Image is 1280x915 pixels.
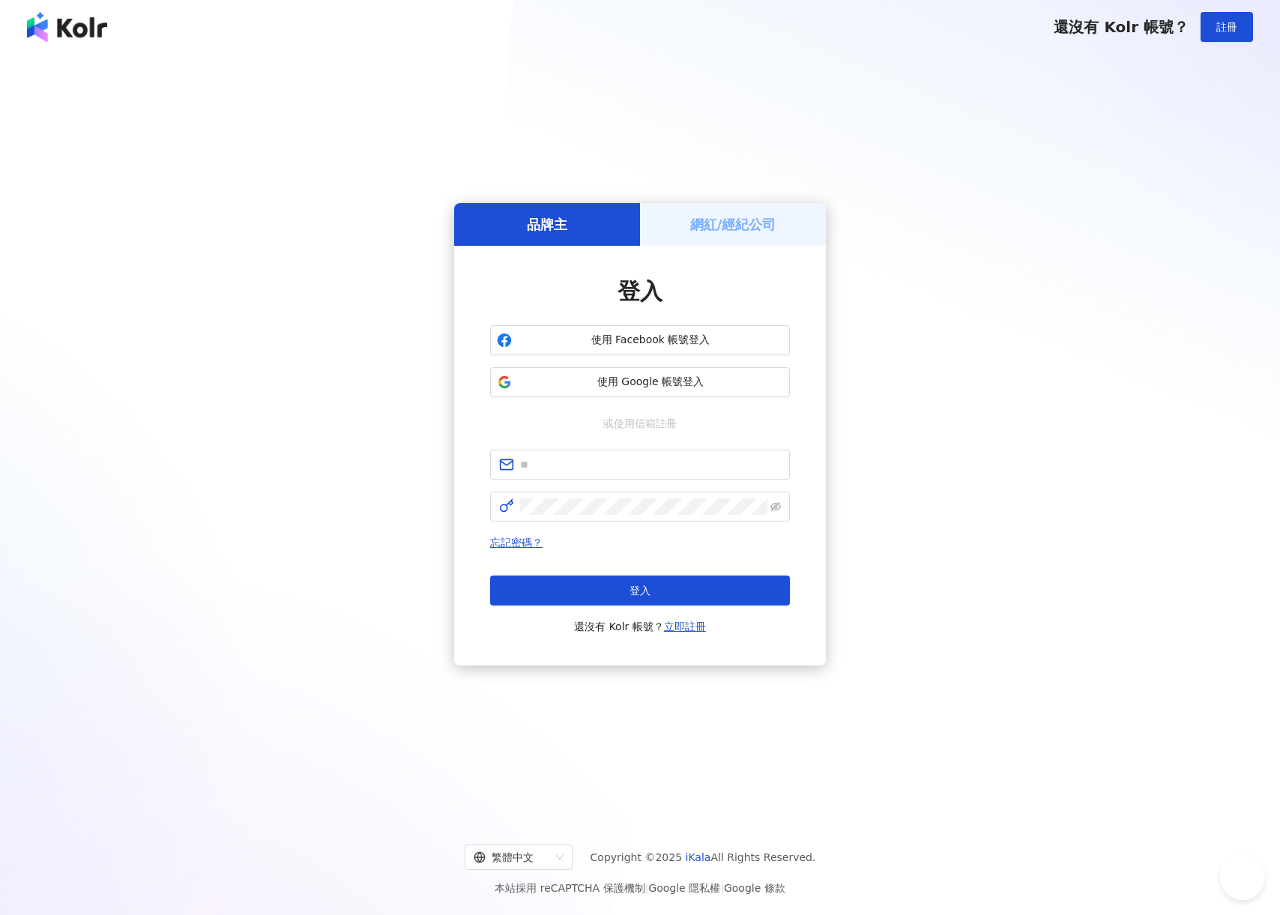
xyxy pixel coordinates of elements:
span: 還沒有 Kolr 帳號？ [1054,18,1189,36]
a: iKala [686,851,711,863]
button: 使用 Facebook 帳號登入 [490,325,790,355]
a: 立即註冊 [664,620,706,632]
a: Google 隱私權 [648,882,720,894]
button: 使用 Google 帳號登入 [490,367,790,397]
a: 忘記密碼？ [490,537,543,549]
span: 本站採用 reCAPTCHA 保護機制 [495,879,785,897]
span: | [720,882,724,894]
span: 使用 Facebook 帳號登入 [518,333,783,348]
span: 使用 Google 帳號登入 [518,375,783,390]
span: Copyright © 2025 All Rights Reserved. [591,848,816,866]
span: 或使用信箱註冊 [593,415,687,432]
button: 註冊 [1201,12,1253,42]
h5: 網紅/經紀公司 [690,215,776,234]
span: 註冊 [1216,21,1237,33]
button: 登入 [490,576,790,606]
span: eye-invisible [770,501,781,512]
a: Google 條款 [724,882,785,894]
span: 登入 [618,278,662,304]
span: 還沒有 Kolr 帳號？ [574,617,706,635]
span: 登入 [630,585,650,597]
img: logo [27,12,107,42]
span: | [645,882,649,894]
div: 繁體中文 [474,845,550,869]
h5: 品牌主 [527,215,567,234]
iframe: Help Scout Beacon - Open [1220,855,1265,900]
